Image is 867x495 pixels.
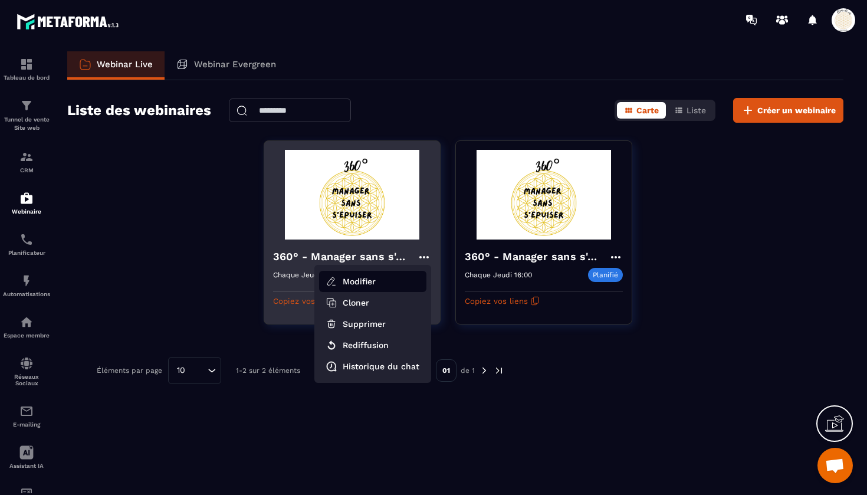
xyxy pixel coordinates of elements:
h4: 360° - Manager sans s'épuiser [465,248,609,265]
button: Modifier [319,271,426,292]
button: Supprimer [319,313,426,335]
a: formationformationTunnel de vente Site web [3,90,50,141]
button: Historique du chat [319,356,426,377]
a: Assistant IA [3,437,50,478]
p: Planifié [588,268,623,282]
p: Planificateur [3,250,50,256]
button: Créer un webinaire [733,98,843,123]
p: Tableau de bord [3,74,50,81]
p: Tunnel de vente Site web [3,116,50,132]
img: next [479,365,490,376]
p: Réseaux Sociaux [3,373,50,386]
img: formation [19,57,34,71]
p: Automatisations [3,291,50,297]
div: Search for option [168,357,221,384]
span: Créer un webinaire [757,104,836,116]
a: emailemailE-mailing [3,395,50,437]
button: Liste [667,102,713,119]
a: formationformationCRM [3,141,50,182]
p: Espace membre [3,332,50,339]
a: automationsautomationsWebinaire [3,182,50,224]
img: automations [19,191,34,205]
p: Webinar Live [97,59,153,70]
img: automations [19,274,34,288]
button: Carte [617,102,666,119]
p: CRM [3,167,50,173]
button: Copiez vos liens [465,291,540,310]
a: social-networksocial-networkRéseaux Sociaux [3,348,50,395]
img: formation [19,99,34,113]
p: Éléments par page [97,366,162,375]
p: Webinaire [3,208,50,215]
a: automationsautomationsAutomatisations [3,265,50,306]
img: logo [17,11,123,32]
img: email [19,404,34,418]
button: Rediffusion [319,335,426,356]
input: Search for option [189,364,205,377]
a: automationsautomationsEspace membre [3,306,50,348]
img: formation [19,150,34,164]
img: webinar-background [273,150,431,240]
p: E-mailing [3,421,50,428]
div: Ouvrir le chat [817,448,853,483]
p: Webinar Evergreen [194,59,276,70]
img: automations [19,315,34,329]
a: formationformationTableau de bord [3,48,50,90]
button: Cloner [319,292,426,313]
span: Liste [687,106,706,115]
a: schedulerschedulerPlanificateur [3,224,50,265]
p: 1-2 sur 2 éléments [236,366,300,375]
img: scheduler [19,232,34,247]
img: social-network [19,356,34,371]
h2: Liste des webinaires [67,99,211,122]
p: Assistant IA [3,463,50,469]
span: Carte [636,106,659,115]
img: webinar-background [465,150,623,240]
button: Copiez vos liens [273,291,348,310]
p: de 1 [461,366,475,375]
p: 01 [436,359,457,382]
span: 10 [173,364,189,377]
p: Chaque Jeudi 16:00 [273,271,340,279]
h4: 360° - Manager sans s'épuiser-copy [273,248,417,265]
a: Webinar Live [67,51,165,80]
img: next [494,365,504,376]
p: Chaque Jeudi 16:00 [465,271,532,279]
